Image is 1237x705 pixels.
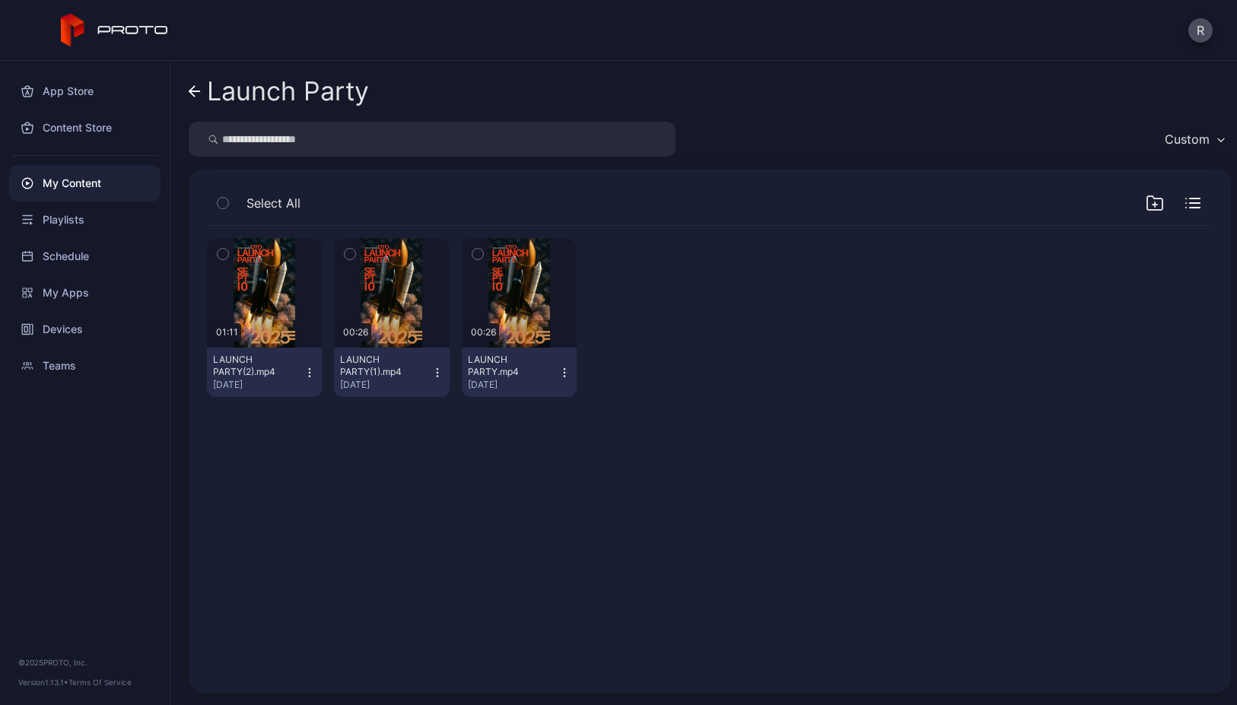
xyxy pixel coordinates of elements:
[9,73,161,110] a: App Store
[207,348,322,397] button: LAUNCH PARTY(2).mp4[DATE]
[1165,132,1210,147] div: Custom
[9,311,161,348] a: Devices
[213,379,304,391] div: [DATE]
[1157,122,1231,157] button: Custom
[207,77,369,106] div: Launch Party
[9,238,161,275] a: Schedule
[246,194,301,212] span: Select All
[468,354,552,378] div: LAUNCH PARTY.mp4
[9,275,161,311] a: My Apps
[18,678,68,687] span: Version 1.13.1 •
[9,202,161,238] a: Playlists
[9,165,161,202] a: My Content
[334,348,449,397] button: LAUNCH PARTY(1).mp4[DATE]
[1188,18,1213,43] button: R
[9,348,161,384] a: Teams
[462,348,577,397] button: LAUNCH PARTY.mp4[DATE]
[340,379,431,391] div: [DATE]
[213,354,297,378] div: LAUNCH PARTY(2).mp4
[9,110,161,146] a: Content Store
[68,678,132,687] a: Terms Of Service
[340,354,424,378] div: LAUNCH PARTY(1).mp4
[468,379,558,391] div: [DATE]
[18,656,151,668] div: © 2025 PROTO, Inc.
[189,73,369,110] a: Launch Party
